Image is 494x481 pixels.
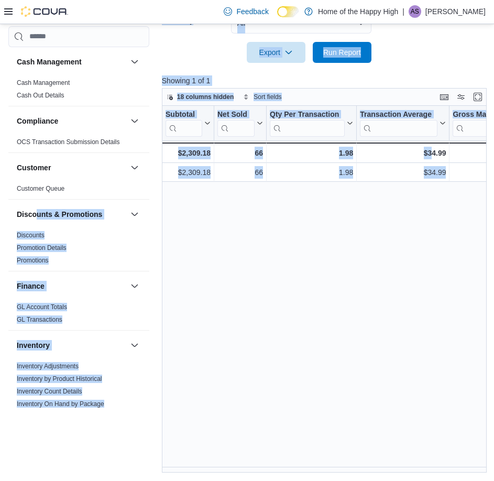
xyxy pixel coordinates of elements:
[17,388,82,395] a: Inventory Count Details
[21,6,68,17] img: Cova
[254,93,281,101] span: Sort fields
[17,244,67,252] span: Promotion Details
[313,42,371,63] button: Run Report
[17,375,102,382] a: Inventory by Product Historical
[438,91,451,103] button: Keyboard shortcuts
[128,208,141,221] button: Discounts & Promotions
[219,1,272,22] a: Feedback
[8,182,149,199] div: Customer
[17,116,126,126] button: Compliance
[17,340,126,351] button: Inventory
[236,6,268,17] span: Feedback
[17,400,104,408] a: Inventory On Hand by Package
[318,5,398,18] p: Home of the Happy High
[166,110,202,136] div: Subtotal
[128,56,141,68] button: Cash Management
[17,281,126,291] button: Finance
[17,116,58,126] h3: Compliance
[270,110,345,119] div: Qty Per Transaction
[17,400,104,408] span: Inventory On Hand by Package
[162,75,490,86] p: Showing 1 of 1
[17,316,62,323] a: GL Transactions
[17,209,102,220] h3: Discounts & Promotions
[17,232,45,239] a: Discounts
[411,5,419,18] span: AS
[17,281,45,291] h3: Finance
[217,147,263,159] div: 66
[409,5,421,18] div: Austin Sharpe
[247,42,305,63] button: Export
[360,110,437,136] div: Transaction Average
[8,229,149,271] div: Discounts & Promotions
[17,303,67,311] a: GL Account Totals
[166,166,211,179] div: $2,309.18
[166,110,202,119] div: Subtotal
[17,375,102,383] span: Inventory by Product Historical
[166,110,211,136] button: Subtotal
[17,162,51,173] h3: Customer
[17,209,126,220] button: Discounts & Promotions
[162,91,238,103] button: 18 columns hidden
[402,5,404,18] p: |
[17,79,70,86] a: Cash Management
[360,110,446,136] button: Transaction Average
[277,6,299,17] input: Dark Mode
[17,363,79,370] a: Inventory Adjustments
[360,110,437,119] div: Transaction Average
[8,136,149,152] div: Compliance
[17,57,126,67] button: Cash Management
[455,91,467,103] button: Display options
[17,303,67,311] span: GL Account Totals
[8,76,149,106] div: Cash Management
[471,91,484,103] button: Enter fullscreen
[17,257,49,264] a: Promotions
[217,110,255,119] div: Net Sold
[17,91,64,100] span: Cash Out Details
[217,110,263,136] button: Net Sold
[17,79,70,87] span: Cash Management
[17,340,50,351] h3: Inventory
[17,162,126,173] button: Customer
[17,244,67,252] a: Promotion Details
[17,315,62,324] span: GL Transactions
[239,91,286,103] button: Sort fields
[17,138,120,146] a: OCS Transaction Submission Details
[323,47,361,58] span: Run Report
[8,301,149,330] div: Finance
[128,115,141,127] button: Compliance
[165,147,211,159] div: $2,309.18
[17,57,82,67] h3: Cash Management
[128,339,141,352] button: Inventory
[128,280,141,292] button: Finance
[217,166,263,179] div: 66
[270,110,345,136] div: Qty Per Transaction
[17,184,64,193] span: Customer Queue
[270,166,353,179] div: 1.98
[425,5,486,18] p: [PERSON_NAME]
[128,161,141,174] button: Customer
[360,147,446,159] div: $34.99
[270,147,353,159] div: 1.98
[177,93,234,101] span: 18 columns hidden
[17,92,64,99] a: Cash Out Details
[270,110,353,136] button: Qty Per Transaction
[360,166,446,179] div: $34.99
[253,42,299,63] span: Export
[17,185,64,192] a: Customer Queue
[217,110,255,136] div: Net Sold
